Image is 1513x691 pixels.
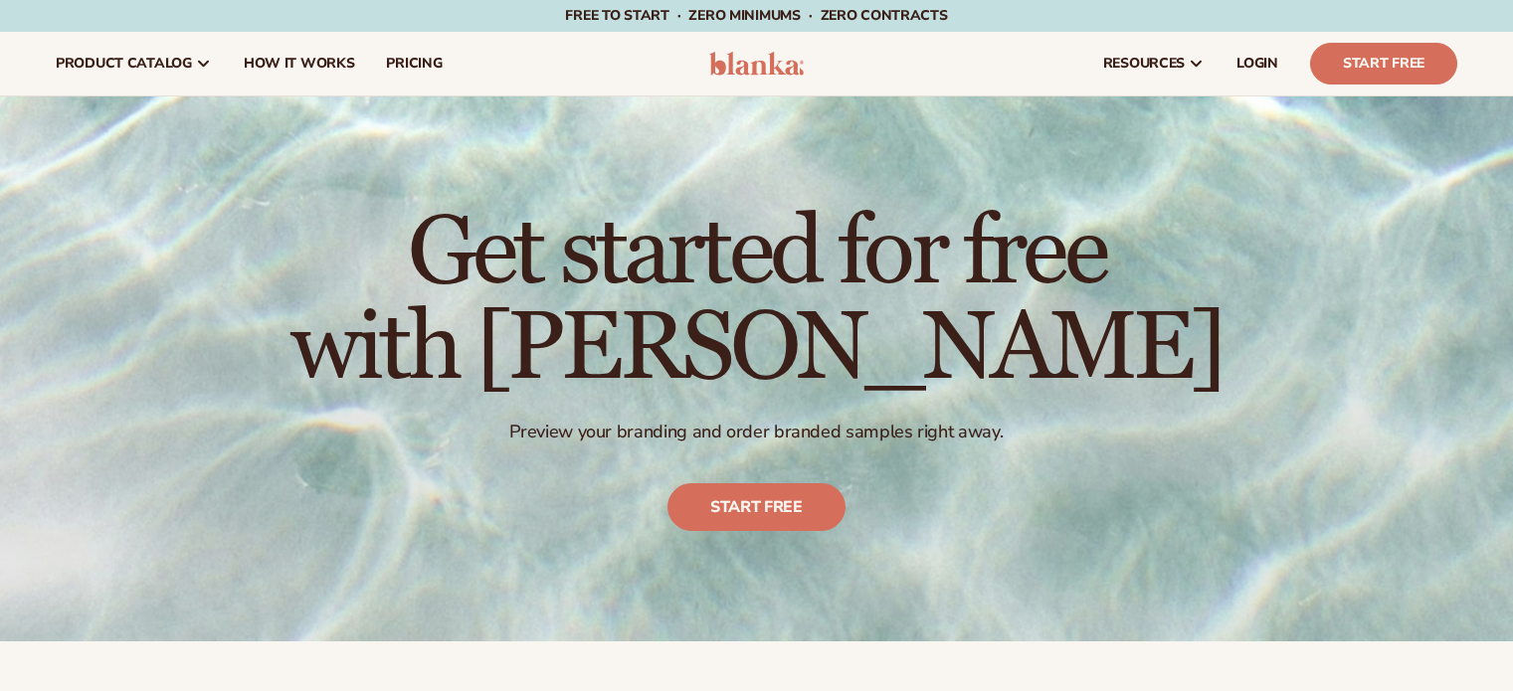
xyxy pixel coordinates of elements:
span: How It Works [244,56,355,72]
span: Free to start · ZERO minimums · ZERO contracts [565,6,947,25]
a: pricing [370,32,458,95]
a: product catalog [40,32,228,95]
a: How It Works [228,32,371,95]
a: Start free [667,484,846,532]
a: resources [1087,32,1221,95]
span: pricing [386,56,442,72]
img: logo [709,52,804,76]
a: Start Free [1310,43,1457,85]
a: LOGIN [1221,32,1294,95]
h1: Get started for free with [PERSON_NAME] [290,206,1223,397]
span: LOGIN [1236,56,1278,72]
span: resources [1103,56,1185,72]
span: product catalog [56,56,192,72]
p: Preview your branding and order branded samples right away. [290,421,1223,443]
